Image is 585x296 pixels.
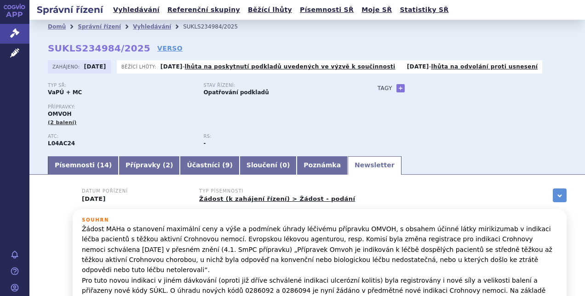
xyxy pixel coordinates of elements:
[225,161,230,169] span: 9
[199,188,355,194] h3: Typ písemnosti
[82,188,188,194] h3: Datum pořízení
[52,63,81,70] span: Zahájeno:
[199,195,355,202] a: Žádost (k zahájení řízení) > Žádost - podání
[48,134,194,139] p: ATC:
[166,161,170,169] span: 2
[203,140,206,147] strong: -
[397,4,451,16] a: Statistiky SŘ
[119,156,180,175] a: Přípravky (2)
[183,20,250,34] li: SUKLS234984/2025
[203,134,350,139] p: RS:
[553,188,567,202] a: zobrazit vše
[407,63,429,70] strong: [DATE]
[48,23,66,30] a: Domů
[48,111,71,117] span: OMVOH
[282,161,287,169] span: 0
[203,83,350,88] p: Stav řízení:
[165,4,243,16] a: Referenční skupiny
[48,89,82,96] strong: VaPÚ + MC
[203,89,269,96] strong: Opatřování podkladů
[48,120,77,125] span: (2 balení)
[245,4,295,16] a: Běžící lhůty
[161,63,396,70] p: -
[48,43,150,54] strong: SUKLS234984/2025
[121,63,158,70] span: Běžící lhůty:
[29,3,110,16] h2: Správní řízení
[297,156,348,175] a: Poznámka
[133,23,171,30] a: Vyhledávání
[297,4,356,16] a: Písemnosti SŘ
[180,156,239,175] a: Účastníci (9)
[396,84,405,92] a: +
[378,83,392,94] h3: Tagy
[48,104,359,110] p: Přípravky:
[348,156,401,175] a: Newsletter
[161,63,183,70] strong: [DATE]
[110,4,162,16] a: Vyhledávání
[82,217,557,223] h3: Souhrn
[48,156,119,175] a: Písemnosti (14)
[84,63,106,70] strong: [DATE]
[78,23,121,30] a: Správní řízení
[157,44,183,53] a: VERSO
[82,195,188,203] p: [DATE]
[48,83,194,88] p: Typ SŘ:
[240,156,297,175] a: Sloučení (0)
[185,63,396,70] a: lhůta na poskytnutí podkladů uvedených ve výzvě k součinnosti
[100,161,109,169] span: 14
[359,4,395,16] a: Moje SŘ
[48,140,75,147] strong: MIRIKIZUMAB
[407,63,538,70] p: -
[431,63,538,70] a: lhůta na odvolání proti usnesení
